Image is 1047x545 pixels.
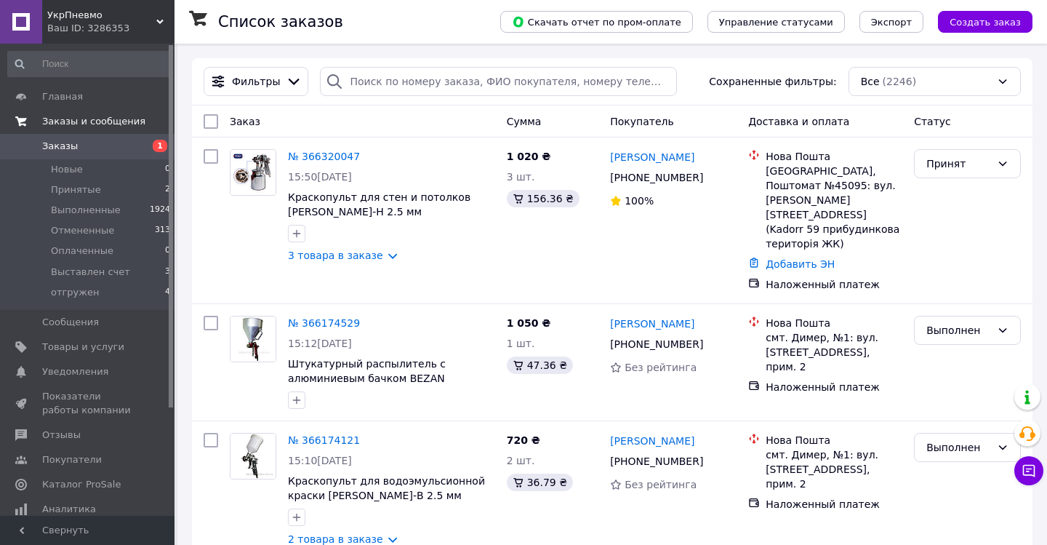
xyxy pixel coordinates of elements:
span: Заказы [42,140,78,153]
span: Выставлен счет [51,266,130,279]
span: Выполненные [51,204,121,217]
span: 720 ₴ [507,434,540,446]
div: Выполнен [926,322,991,338]
span: 313 [155,224,170,237]
div: [PHONE_NUMBER] [607,334,706,354]
div: смт. Димер, №1: вул. [STREET_ADDRESS], прим. 2 [766,447,902,491]
span: Скачать отчет по пром-оплате [512,15,681,28]
span: Принятые [51,183,101,196]
button: Экспорт [859,11,923,33]
span: Показатели работы компании [42,390,135,416]
input: Поиск [7,51,172,77]
span: Фильтры [232,74,280,89]
div: Нова Пошта [766,433,902,447]
a: № 366320047 [288,151,360,162]
span: 1 шт. [507,338,535,349]
span: Главная [42,90,83,103]
span: 15:50[DATE] [288,171,352,183]
span: 0 [165,244,170,258]
div: Наложенный платеж [766,277,902,292]
img: Фото товару [230,434,276,479]
span: 4 [165,286,170,299]
div: [PHONE_NUMBER] [607,451,706,472]
button: Чат с покупателем [1014,456,1043,485]
a: [PERSON_NAME] [610,150,694,164]
div: Наложенный платеж [766,380,902,394]
span: Отмененные [51,224,114,237]
a: Штукатурный распылитель с алюминиевым бачком BEZAN [288,358,446,384]
span: Сообщения [42,316,99,329]
a: Краскопульт для стен и потолков [PERSON_NAME]-Н 2.5 мм [288,191,470,218]
span: Покупатели [42,453,102,466]
a: № 366174529 [288,317,360,329]
span: 1924 [150,204,170,217]
span: 0 [165,163,170,176]
span: Без рейтинга [625,362,697,373]
span: Все [861,74,880,89]
a: [PERSON_NAME] [610,317,694,331]
span: 15:10[DATE] [288,455,352,466]
div: Нова Пошта [766,149,902,164]
img: Фото товару [230,317,276,362]
span: 2 [165,183,170,196]
span: Товары и услуги [42,341,124,354]
span: Без рейтинга [625,479,697,490]
span: 1 [153,140,167,152]
a: 3 товара в заказе [288,250,383,261]
span: Оплаченные [51,244,113,258]
h1: Список заказов [218,13,343,31]
span: 15:12[DATE] [288,338,352,349]
a: № 366174121 [288,434,360,446]
span: Экспорт [871,17,912,28]
span: отгружен [51,286,100,299]
a: Создать заказ [923,15,1032,27]
span: Отзывы [42,429,81,442]
span: Уведомления [42,365,108,378]
div: [GEOGRAPHIC_DATA], Поштомат №45095: вул. [PERSON_NAME][STREET_ADDRESS] (Kadorr 59 прибудинкова те... [766,164,902,251]
div: 156.36 ₴ [507,190,579,207]
span: 3 [165,266,170,279]
span: Каталог ProSale [42,478,121,491]
span: 1 050 ₴ [507,317,551,329]
span: 1 020 ₴ [507,151,551,162]
button: Управление статусами [707,11,845,33]
span: 100% [625,195,654,207]
div: Нова Пошта [766,316,902,330]
span: Новые [51,163,83,176]
div: смт. Димер, №1: вул. [STREET_ADDRESS], прим. 2 [766,330,902,374]
div: 36.79 ₴ [507,474,573,491]
span: Создать заказ [950,17,1021,28]
button: Создать заказ [938,11,1032,33]
a: Фото товару [230,149,276,196]
input: Поиск по номеру заказа, ФИО покупателя, номеру телефона, Email, номеру накладной [320,67,677,96]
div: Наложенный платеж [766,497,902,512]
div: [PHONE_NUMBER] [607,167,706,188]
span: Доставка и оплата [748,116,849,127]
span: Аналитика [42,503,96,516]
span: Заказ [230,116,260,127]
div: Принят [926,156,991,172]
a: Фото товару [230,433,276,480]
span: Покупатель [610,116,674,127]
a: Фото товару [230,316,276,362]
span: Заказы и сообщения [42,115,145,128]
span: 2 шт. [507,455,535,466]
div: Ваш ID: 3286353 [47,22,174,35]
span: 3 шт. [507,171,535,183]
button: Скачать отчет по пром-оплате [500,11,693,33]
a: [PERSON_NAME] [610,434,694,448]
span: Статус [914,116,951,127]
div: 47.36 ₴ [507,357,573,374]
span: Управление статусами [719,17,833,28]
img: Фото товару [230,150,276,195]
span: УкрПневмо [47,9,156,22]
a: Краскопульт для водоэмульсионной краски [PERSON_NAME]-В 2.5 мм [288,475,485,501]
div: Выполнен [926,439,991,456]
span: (2246) [883,76,917,87]
a: Добавить ЭН [766,258,835,270]
a: 2 товара в заказе [288,533,383,545]
span: Сохраненные фильтры: [709,74,836,89]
